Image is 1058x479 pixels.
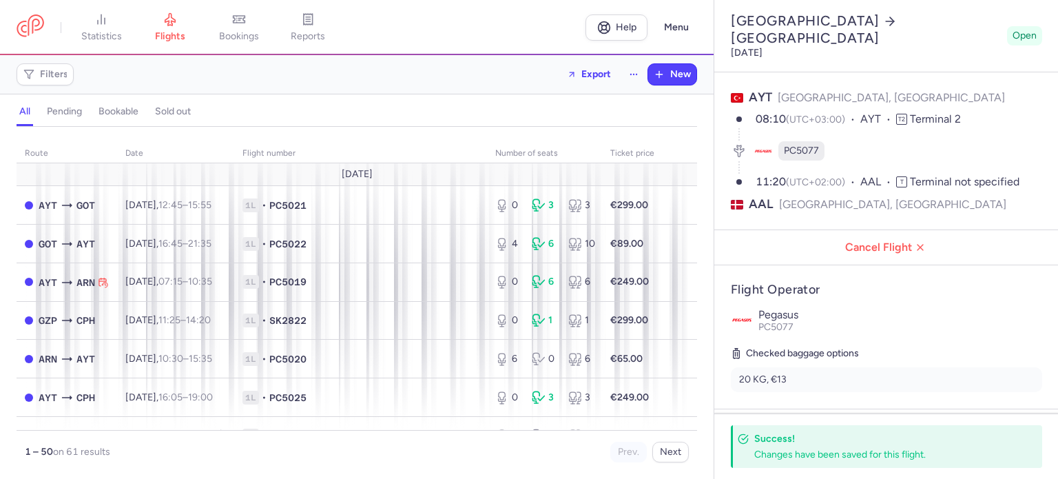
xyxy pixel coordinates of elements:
div: 6 [495,352,521,366]
span: [DATE] [342,169,373,180]
span: [DATE], [125,276,212,287]
span: 1L [242,198,259,212]
sup: +1 [214,428,222,437]
span: ARN [39,351,57,367]
strong: €65.00 [610,353,643,365]
button: Filters [17,64,73,85]
span: – [158,276,212,287]
span: T [896,176,907,187]
span: PC5021 [269,198,307,212]
span: CPH [76,313,95,328]
button: Prev. [610,442,647,462]
div: 10 [568,237,594,251]
time: 11:20 [756,175,786,188]
div: 3 [568,391,594,405]
time: 14:20 [186,314,211,326]
span: AAL [749,196,774,213]
span: 1L [242,352,259,366]
span: SK2822 [269,314,307,327]
span: AYT [39,198,57,213]
figure: PC airline logo [754,141,773,161]
span: • [262,352,267,366]
span: T2 [896,114,907,125]
time: 15:55 [188,199,211,211]
a: statistics [67,12,136,43]
span: (UTC+03:00) [786,114,845,125]
time: 19:50 [158,429,183,441]
span: [DATE], [125,238,211,249]
span: AYT [76,351,95,367]
h4: Success! [754,432,1012,445]
h4: Flight Operator [731,282,1042,298]
span: PC5019 [269,275,307,289]
a: Help [585,14,647,41]
span: – [158,353,212,365]
th: date [117,143,234,164]
span: CPH [76,390,95,405]
h4: bookable [98,105,138,118]
th: route [17,143,117,164]
time: 10:30 [158,353,183,365]
span: [DATE], [125,314,211,326]
div: 6 [568,352,594,366]
span: AYT [749,90,772,105]
h4: pending [47,105,82,118]
span: – [158,314,211,326]
span: AYT [39,390,57,405]
span: New [670,69,691,80]
span: (UTC+02:00) [786,176,845,188]
span: reports [291,30,325,43]
time: 16:05 [158,391,183,403]
span: [DATE], [125,391,213,403]
div: 6 [532,275,557,289]
time: 19:00 [188,391,213,403]
span: Cancel Flight [725,241,1048,254]
span: PC5077 [758,321,793,333]
img: Pegasus logo [731,309,753,331]
a: flights [136,12,205,43]
time: [DATE] [731,47,763,59]
span: – [158,199,211,211]
strong: €249.00 [610,391,649,403]
time: 12:45 [158,199,183,211]
span: PC5026 [269,429,307,442]
div: 4 [495,429,521,442]
strong: €299.00 [610,199,648,211]
div: 0 [495,391,521,405]
a: CitizenPlane red outlined logo [17,14,44,40]
span: – [158,429,222,441]
time: 00:25 [188,429,222,441]
p: Pegasus [758,309,1042,321]
span: – [158,238,211,249]
span: PC5022 [269,237,307,251]
span: AYT [76,429,95,444]
span: PC5077 [784,144,819,158]
time: 21:35 [188,238,211,249]
div: 0 [495,314,521,327]
time: 07:15 [158,276,183,287]
div: 0 [495,198,521,212]
span: [DATE], [125,353,212,365]
span: GOT [76,198,95,213]
span: [GEOGRAPHIC_DATA], [GEOGRAPHIC_DATA] [778,91,1005,104]
span: Open [1013,29,1037,43]
span: AYT [76,236,95,252]
div: Changes have been saved for this flight. [754,448,1012,461]
span: CPH [39,429,57,444]
div: 4 [495,237,521,251]
div: 0 [495,275,521,289]
div: 6 [532,237,557,251]
span: PC5020 [269,352,307,366]
button: Menu [656,14,697,41]
span: Export [581,69,611,79]
div: 3 [532,391,557,405]
a: reports [273,12,342,43]
time: 11:25 [158,314,180,326]
span: AYT [39,275,57,290]
time: 15:35 [189,353,212,365]
span: 1L [242,237,259,251]
div: 1 [532,314,557,327]
span: [DATE], [125,429,222,441]
span: 1L [242,391,259,405]
span: • [262,391,267,405]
